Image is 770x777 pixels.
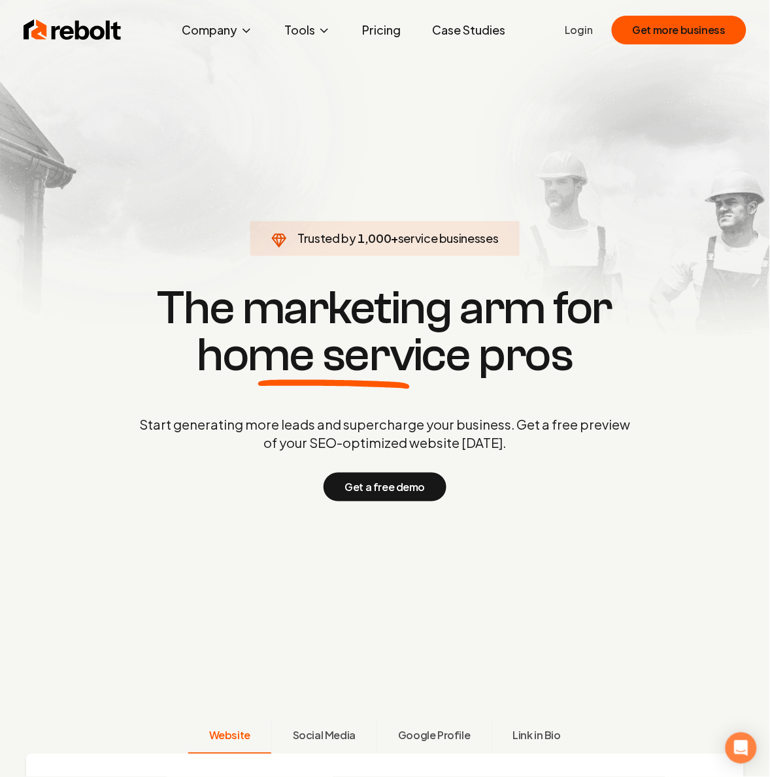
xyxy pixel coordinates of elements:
button: Get a free demo [324,473,446,501]
span: Website [209,728,250,744]
button: Social Media [271,720,377,754]
span: Social Media [293,728,356,744]
span: Link in Bio [513,728,561,744]
span: Trusted by [297,230,356,246]
button: Link in Bio [492,720,582,754]
span: + [392,230,399,246]
a: Login [565,22,594,38]
button: Company [171,17,263,43]
img: Rebolt Logo [24,17,122,43]
div: Open Intercom Messenger [726,733,757,764]
a: Pricing [352,17,411,43]
span: Google Profile [398,728,470,744]
button: Google Profile [377,720,491,754]
span: 1,000 [358,229,391,247]
button: Tools [274,17,341,43]
span: service businesses [398,230,499,246]
h1: The marketing arm for pros [71,285,699,379]
button: Get more business [612,16,746,44]
button: Website [188,720,271,754]
p: Start generating more leads and supercharge your business. Get a free preview of your SEO-optimiz... [137,415,633,452]
span: home service [197,332,471,379]
a: Case Studies [422,17,516,43]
